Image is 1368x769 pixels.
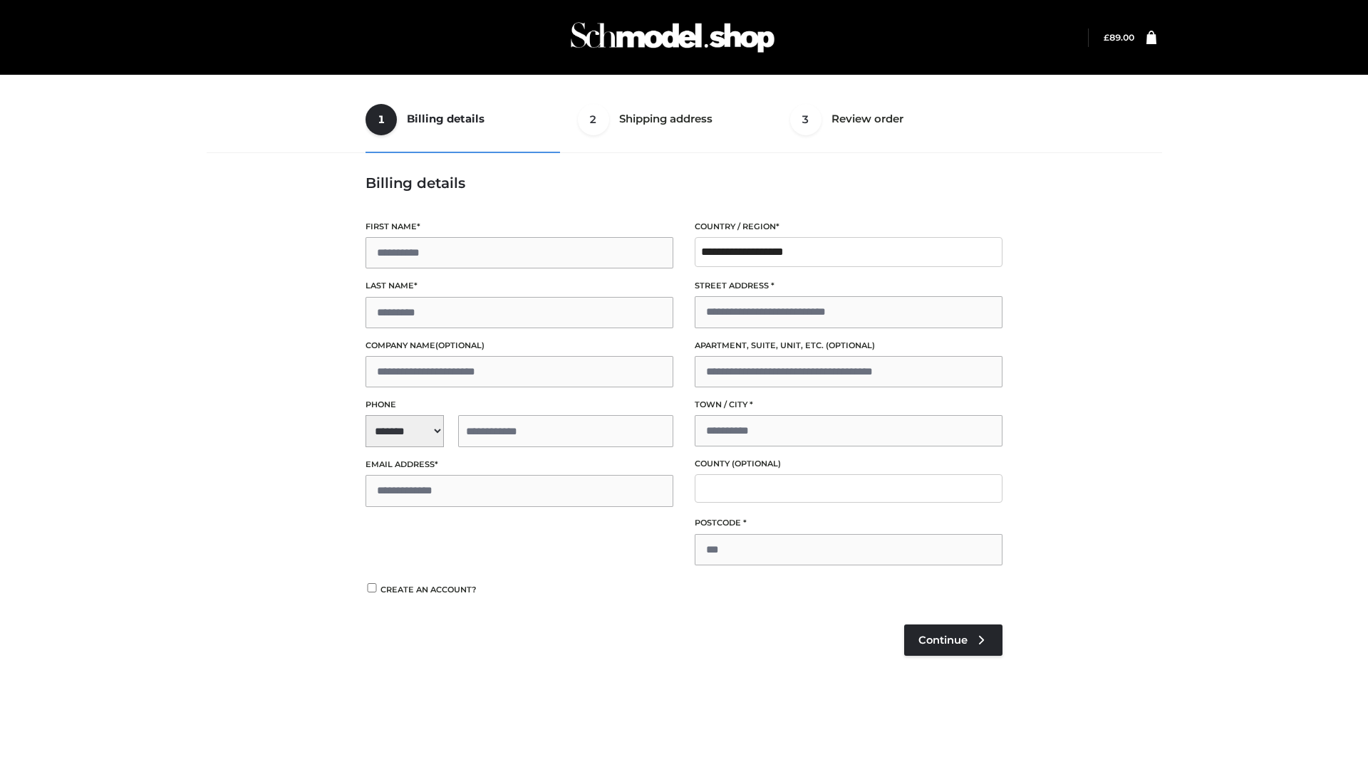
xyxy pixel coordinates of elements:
[695,516,1002,530] label: Postcode
[366,174,1002,192] h3: Billing details
[826,340,875,350] span: (optional)
[380,585,477,595] span: Create an account?
[366,458,673,471] label: Email address
[695,398,1002,412] label: Town / City
[918,634,968,647] span: Continue
[435,340,484,350] span: (optional)
[695,279,1002,293] label: Street address
[366,398,673,412] label: Phone
[366,279,673,293] label: Last name
[366,339,673,352] label: Company name
[695,339,1002,352] label: Apartment, suite, unit, etc.
[366,583,378,592] input: Create an account?
[695,457,1002,471] label: County
[904,624,1002,656] a: Continue
[1104,32,1109,43] span: £
[566,9,779,66] img: Schmodel Admin 964
[695,220,1002,234] label: Country / Region
[1104,32,1134,43] a: £89.00
[366,220,673,234] label: First name
[1104,32,1134,43] bdi: 89.00
[732,459,781,469] span: (optional)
